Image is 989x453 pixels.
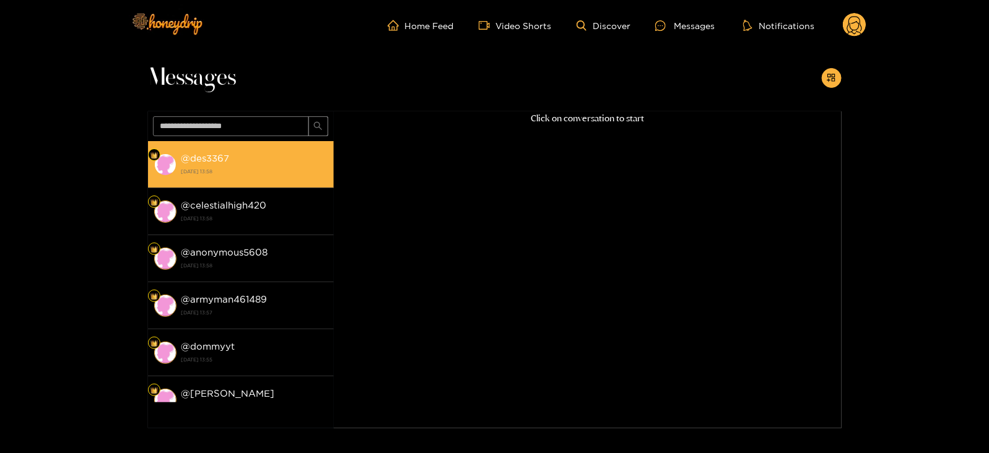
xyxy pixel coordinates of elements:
button: Notifications [739,19,818,32]
span: appstore-add [827,73,836,84]
img: conversation [154,342,176,364]
strong: [DATE] 13:58 [181,260,328,271]
a: Video Shorts [479,20,552,31]
a: Home Feed [388,20,454,31]
strong: @ celestialhigh420 [181,200,267,210]
strong: [DATE] 13:58 [181,213,328,224]
img: conversation [154,153,176,176]
strong: @ dommyyt [181,341,235,352]
img: Fan Level [150,152,158,159]
div: Messages [655,19,715,33]
span: Messages [148,63,237,93]
strong: @ armyman461489 [181,294,268,304]
strong: [DATE] 13:58 [181,166,328,177]
p: Click on conversation to start [334,111,842,126]
strong: @ anonymous5608 [181,247,268,257]
strong: [DATE] 13:54 [181,401,328,412]
img: Fan Level [150,293,158,300]
span: video-camera [479,20,496,31]
strong: @ des3367 [181,153,230,163]
img: conversation [154,248,176,270]
img: Fan Level [150,340,158,347]
button: appstore-add [822,68,842,88]
strong: [DATE] 13:55 [181,354,328,365]
button: search [308,116,328,136]
strong: @ [PERSON_NAME] [181,388,275,399]
img: Fan Level [150,246,158,253]
img: Fan Level [150,199,158,206]
span: search [313,121,323,132]
strong: [DATE] 13:57 [181,307,328,318]
img: conversation [154,201,176,223]
img: Fan Level [150,387,158,394]
img: conversation [154,295,176,317]
span: home [388,20,405,31]
a: Discover [577,20,630,31]
img: conversation [154,389,176,411]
